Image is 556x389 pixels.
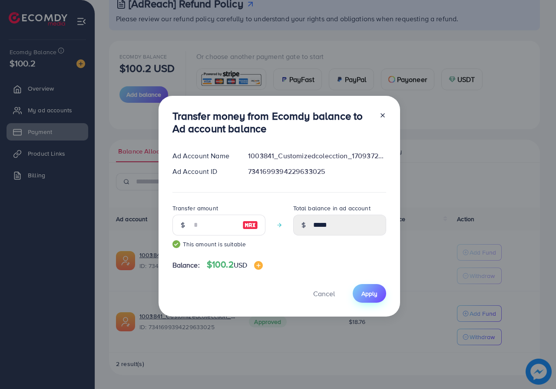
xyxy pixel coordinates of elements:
[242,220,258,230] img: image
[313,289,335,298] span: Cancel
[172,260,200,270] span: Balance:
[165,167,242,177] div: Ad Account ID
[361,289,377,298] span: Apply
[293,204,371,212] label: Total balance in ad account
[241,151,393,161] div: 1003841_Customizedcolecction_1709372613954
[172,110,372,135] h3: Transfer money from Ecomdy balance to Ad account balance
[172,204,218,212] label: Transfer amount
[302,284,346,303] button: Cancel
[165,151,242,161] div: Ad Account Name
[353,284,386,303] button: Apply
[254,261,263,270] img: image
[241,167,393,177] div: 7341699394229633025
[207,259,263,270] h4: $100.2
[172,240,180,248] img: guide
[172,240,265,248] small: This amount is suitable
[234,260,247,270] span: USD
